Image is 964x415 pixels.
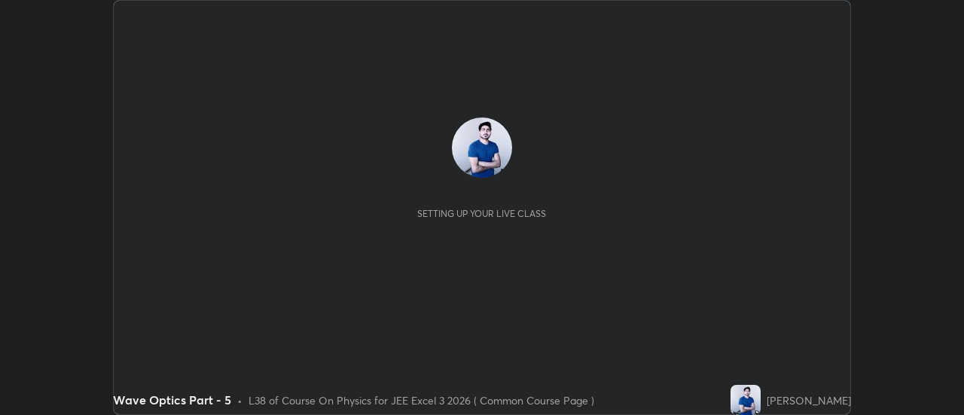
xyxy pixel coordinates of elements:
[417,208,546,219] div: Setting up your live class
[237,392,243,408] div: •
[452,117,512,178] img: 3
[731,385,761,415] img: 3
[249,392,594,408] div: L38 of Course On Physics for JEE Excel 3 2026 ( Common Course Page )
[767,392,851,408] div: [PERSON_NAME]
[113,391,231,409] div: Wave Optics Part - 5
